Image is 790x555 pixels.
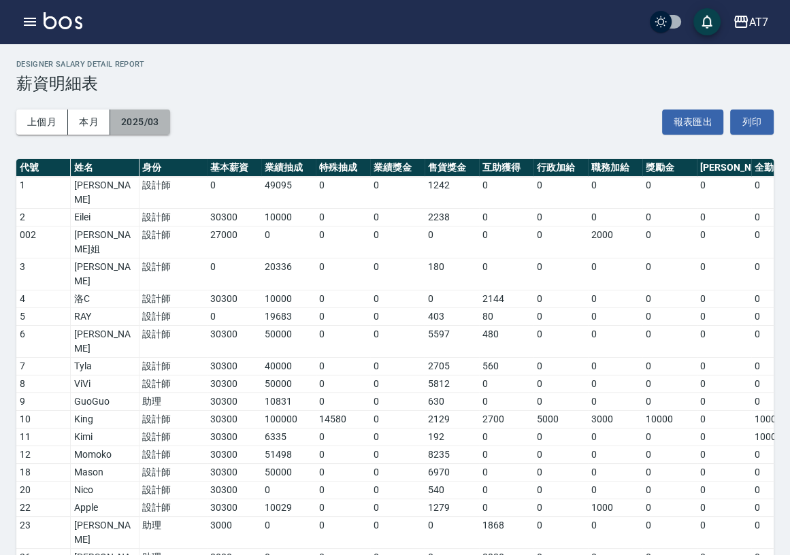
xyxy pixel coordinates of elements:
td: 0 [642,446,697,464]
th: 姓名 [71,159,139,177]
td: 0 [588,446,642,464]
td: 0 [588,482,642,499]
td: 0 [479,375,533,393]
td: 0 [370,393,425,411]
td: 19683 [261,308,316,326]
td: 0 [533,290,588,308]
td: 設計師 [139,499,207,517]
td: 0 [370,290,425,308]
td: 0 [316,464,370,482]
td: [PERSON_NAME] [71,177,139,209]
td: 5 [16,308,71,326]
td: 0 [642,308,697,326]
td: 2129 [425,411,479,428]
td: 1 [16,177,71,209]
button: 報表匯出 [662,110,723,135]
th: [PERSON_NAME]退 [697,159,751,177]
td: 0 [533,428,588,446]
th: 獎勵金 [642,159,697,177]
td: 30300 [207,375,261,393]
td: 0 [370,517,425,549]
td: 0 [316,326,370,358]
td: 0 [588,290,642,308]
td: 8235 [425,446,479,464]
th: 售貨獎金 [425,159,479,177]
td: 403 [425,308,479,326]
td: 0 [642,258,697,290]
td: 0 [588,517,642,549]
td: 0 [479,499,533,517]
td: 0 [370,464,425,482]
button: 列印 [730,110,774,135]
td: 0 [479,209,533,226]
td: 0 [370,326,425,358]
td: 480 [479,326,533,358]
td: 0 [642,482,697,499]
td: 0 [261,517,316,549]
td: 0 [697,258,751,290]
td: 0 [316,290,370,308]
td: 2000 [588,226,642,258]
td: 0 [697,177,751,209]
td: 30300 [207,482,261,499]
td: 0 [642,464,697,482]
td: 0 [588,393,642,411]
td: RAY [71,308,139,326]
td: 0 [533,464,588,482]
td: 0 [697,290,751,308]
td: Tyla [71,358,139,375]
td: 設計師 [139,375,207,393]
td: 0 [261,226,316,258]
td: 630 [425,393,479,411]
td: 0 [533,209,588,226]
td: 50000 [261,464,316,482]
td: Momoko [71,446,139,464]
td: 0 [642,393,697,411]
td: 6970 [425,464,479,482]
td: 助理 [139,517,207,549]
button: AT7 [727,8,774,36]
td: [PERSON_NAME] [71,326,139,358]
td: 0 [370,482,425,499]
td: 0 [479,226,533,258]
td: 12 [16,446,71,464]
td: 10 [16,411,71,428]
td: 0 [697,375,751,393]
td: 540 [425,482,479,499]
td: 0 [588,464,642,482]
td: 0 [316,499,370,517]
td: 8 [16,375,71,393]
td: 0 [316,226,370,258]
button: 上個月 [16,110,68,135]
td: 0 [533,482,588,499]
th: 特殊抽成 [316,159,370,177]
td: 0 [588,308,642,326]
td: 23 [16,517,71,549]
td: 0 [533,258,588,290]
td: 0 [697,411,751,428]
td: 0 [533,517,588,549]
td: 0 [642,326,697,358]
td: 0 [370,446,425,464]
td: 0 [697,499,751,517]
td: 0 [425,290,479,308]
td: 0 [642,358,697,375]
div: AT7 [749,14,768,31]
td: 30300 [207,411,261,428]
td: 100000 [261,411,316,428]
td: 50000 [261,326,316,358]
td: 1868 [479,517,533,549]
td: 設計師 [139,428,207,446]
td: 0 [642,499,697,517]
td: GuoGuo [71,393,139,411]
td: 0 [588,326,642,358]
td: 設計師 [139,258,207,290]
td: 6335 [261,428,316,446]
td: 0 [642,226,697,258]
td: 設計師 [139,446,207,464]
td: 0 [588,428,642,446]
td: Kimi [71,428,139,446]
td: 30300 [207,464,261,482]
td: 設計師 [139,209,207,226]
td: 30300 [207,499,261,517]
